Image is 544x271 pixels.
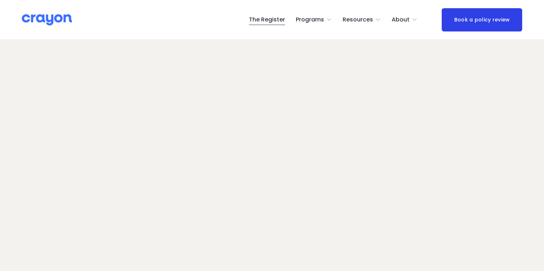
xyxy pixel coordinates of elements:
a: The Register [249,14,285,25]
span: Programs [296,15,324,25]
a: folder dropdown [343,14,381,25]
iframe: Tidio Chat [444,225,541,258]
a: folder dropdown [392,14,417,25]
a: folder dropdown [296,14,332,25]
img: Crayon [22,14,72,26]
span: Resources [343,15,373,25]
span: About [392,15,410,25]
a: Book a policy review [442,8,522,31]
